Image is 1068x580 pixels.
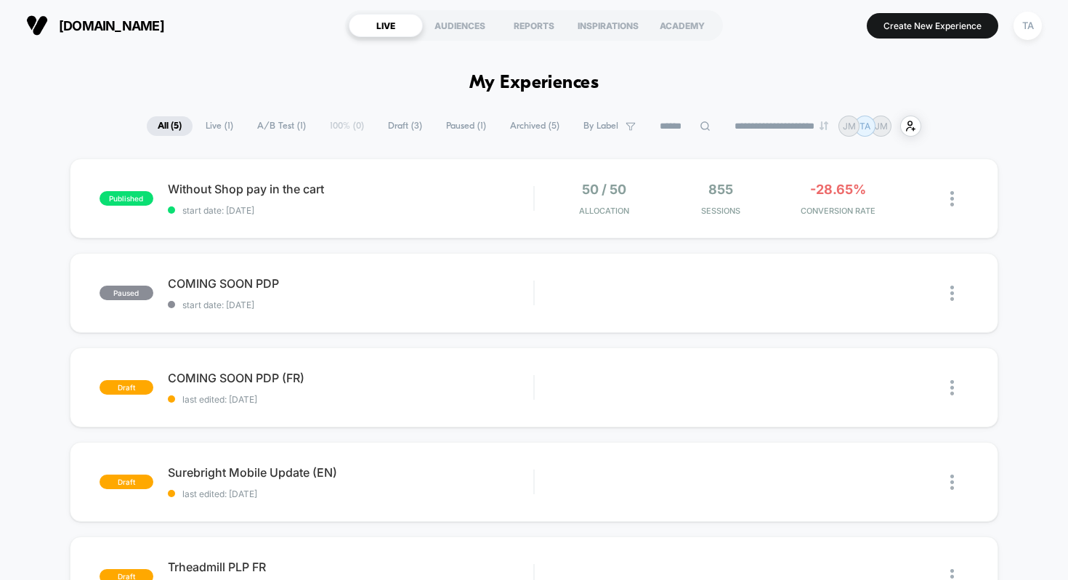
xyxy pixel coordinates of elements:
span: last edited: [DATE] [168,394,534,405]
p: TA [859,121,870,132]
button: [DOMAIN_NAME] [22,14,169,37]
img: Visually logo [26,15,48,36]
div: ACADEMY [645,14,719,37]
span: Allocation [579,206,629,216]
div: TA [1014,12,1042,40]
p: JM [843,121,856,132]
div: REPORTS [497,14,571,37]
span: start date: [DATE] [168,205,534,216]
button: Create New Experience [867,13,998,39]
span: Without Shop pay in the cart [168,182,534,196]
span: draft [100,475,153,489]
span: last edited: [DATE] [168,488,534,499]
span: draft [100,380,153,395]
span: Trheadmill PLP FR [168,560,534,574]
span: All ( 5 ) [147,116,193,136]
span: COMING SOON PDP [168,276,534,291]
img: close [950,380,954,395]
span: Draft ( 3 ) [377,116,433,136]
img: end [820,121,828,130]
span: -28.65% [810,182,866,197]
span: [DOMAIN_NAME] [59,18,164,33]
span: 855 [708,182,733,197]
span: published [100,191,153,206]
img: close [950,286,954,301]
span: Live ( 1 ) [195,116,244,136]
span: start date: [DATE] [168,299,534,310]
button: TA [1009,11,1046,41]
span: Sessions [666,206,776,216]
h1: My Experiences [469,73,599,94]
span: paused [100,286,153,300]
span: Surebright Mobile Update (EN) [168,465,534,480]
span: COMING SOON PDP (FR) [168,371,534,385]
p: JM [875,121,888,132]
span: A/B Test ( 1 ) [246,116,317,136]
img: close [950,191,954,206]
div: INSPIRATIONS [571,14,645,37]
img: close [950,475,954,490]
span: 50 / 50 [582,182,626,197]
div: AUDIENCES [423,14,497,37]
span: CONVERSION RATE [783,206,893,216]
span: Archived ( 5 ) [499,116,570,136]
span: Paused ( 1 ) [435,116,497,136]
span: By Label [583,121,618,132]
div: LIVE [349,14,423,37]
